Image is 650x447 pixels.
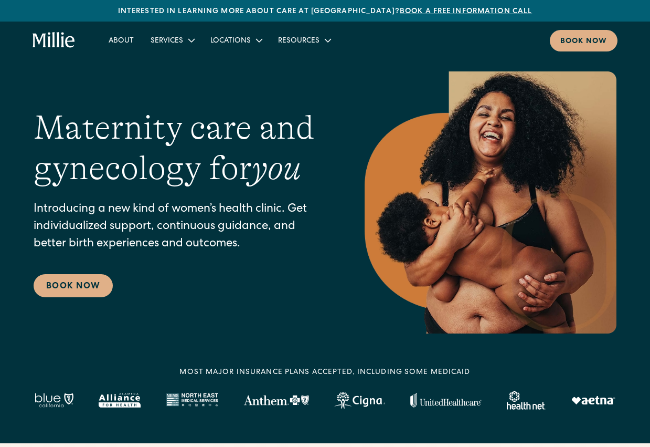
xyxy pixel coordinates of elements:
img: Alameda Alliance logo [99,393,140,408]
div: MOST MAJOR INSURANCE PLANS ACCEPTED, INCLUDING some MEDICAID [179,367,470,378]
a: About [100,32,142,49]
div: Locations [202,32,270,49]
a: Book a free information call [400,8,532,15]
img: Cigna logo [334,392,385,409]
img: Smiling mother with her baby in arms, celebrating body positivity and the nurturing bond of postp... [365,71,616,334]
div: Resources [278,36,319,47]
a: home [33,32,75,49]
img: Blue California logo [35,393,73,408]
img: Aetna logo [571,396,615,404]
div: Book now [560,36,607,47]
div: Services [151,36,183,47]
img: North East Medical Services logo [166,393,218,408]
img: United Healthcare logo [410,393,482,408]
a: Book Now [34,274,113,297]
p: Introducing a new kind of women’s health clinic. Get individualized support, continuous guidance,... [34,201,323,253]
h1: Maternity care and gynecology for [34,108,323,189]
img: Healthnet logo [507,391,546,410]
em: you [252,149,301,187]
div: Locations [210,36,251,47]
div: Resources [270,32,338,49]
a: Book now [550,30,617,51]
img: Anthem Logo [243,395,309,406]
div: Services [142,32,202,49]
